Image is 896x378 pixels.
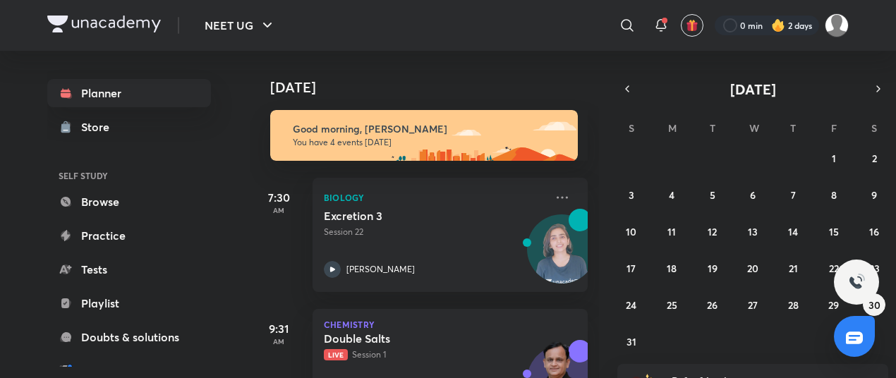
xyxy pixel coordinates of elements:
abbr: August 19, 2025 [708,262,718,275]
abbr: Sunday [629,121,634,135]
img: avatar [686,19,698,32]
button: NEET UG [196,11,284,39]
button: August 13, 2025 [741,220,764,243]
button: August 6, 2025 [741,183,764,206]
abbr: Friday [831,121,837,135]
a: Doubts & solutions [47,323,211,351]
button: August 12, 2025 [701,220,724,243]
img: Avatar [528,222,595,290]
span: Live [324,349,348,360]
button: August 31, 2025 [620,330,643,353]
p: Biology [324,189,545,206]
h6: Good morning, [PERSON_NAME] [293,123,565,135]
button: August 16, 2025 [863,220,885,243]
button: August 19, 2025 [701,257,724,279]
abbr: August 4, 2025 [669,188,674,202]
button: August 10, 2025 [620,220,643,243]
button: August 15, 2025 [823,220,845,243]
abbr: Wednesday [749,121,759,135]
button: August 23, 2025 [863,257,885,279]
h5: Double Salts [324,331,500,346]
p: AM [250,206,307,214]
img: streak [771,18,785,32]
a: Browse [47,188,211,216]
abbr: August 3, 2025 [629,188,634,202]
img: Company Logo [47,16,161,32]
abbr: August 23, 2025 [869,262,880,275]
abbr: August 31, 2025 [626,335,636,348]
button: August 24, 2025 [620,293,643,316]
abbr: August 27, 2025 [748,298,758,312]
abbr: August 1, 2025 [832,152,836,165]
abbr: August 12, 2025 [708,225,717,238]
abbr: August 14, 2025 [788,225,798,238]
button: August 18, 2025 [660,257,683,279]
button: August 17, 2025 [620,257,643,279]
button: [DATE] [637,79,868,99]
button: August 25, 2025 [660,293,683,316]
p: [PERSON_NAME] [346,263,415,276]
abbr: August 5, 2025 [710,188,715,202]
p: AM [250,337,307,346]
abbr: August 24, 2025 [626,298,636,312]
p: You have 4 events [DATE] [293,137,565,148]
button: August 11, 2025 [660,220,683,243]
abbr: August 22, 2025 [829,262,839,275]
button: avatar [681,14,703,37]
button: August 5, 2025 [701,183,724,206]
abbr: August 18, 2025 [667,262,677,275]
div: Store [81,118,118,135]
button: August 3, 2025 [620,183,643,206]
button: August 29, 2025 [823,293,845,316]
h5: Excretion 3 [324,209,500,223]
h4: [DATE] [270,79,602,96]
abbr: August 20, 2025 [747,262,758,275]
abbr: August 9, 2025 [871,188,877,202]
abbr: August 17, 2025 [626,262,636,275]
p: Session 22 [324,226,545,238]
abbr: Monday [668,121,677,135]
abbr: August 13, 2025 [748,225,758,238]
abbr: Thursday [790,121,796,135]
button: August 21, 2025 [782,257,804,279]
button: August 26, 2025 [701,293,724,316]
button: August 7, 2025 [782,183,804,206]
abbr: August 30, 2025 [868,298,880,312]
abbr: August 16, 2025 [869,225,879,238]
h5: 9:31 [250,320,307,337]
abbr: August 8, 2025 [831,188,837,202]
button: August 28, 2025 [782,293,804,316]
abbr: August 10, 2025 [626,225,636,238]
button: August 9, 2025 [863,183,885,206]
img: ttu [848,274,865,291]
a: Planner [47,79,211,107]
button: August 1, 2025 [823,147,845,169]
abbr: August 7, 2025 [791,188,796,202]
button: August 2, 2025 [863,147,885,169]
abbr: Saturday [871,121,877,135]
abbr: August 28, 2025 [788,298,799,312]
p: Chemistry [324,320,576,329]
a: Store [47,113,211,141]
abbr: Tuesday [710,121,715,135]
abbr: August 15, 2025 [829,225,839,238]
abbr: August 25, 2025 [667,298,677,312]
button: August 8, 2025 [823,183,845,206]
button: August 30, 2025 [863,293,885,316]
button: August 4, 2025 [660,183,683,206]
abbr: August 21, 2025 [789,262,798,275]
abbr: August 26, 2025 [707,298,718,312]
a: Practice [47,221,211,250]
button: August 20, 2025 [741,257,764,279]
abbr: August 2, 2025 [872,152,877,165]
button: August 14, 2025 [782,220,804,243]
a: Playlist [47,289,211,317]
abbr: August 11, 2025 [667,225,676,238]
span: [DATE] [730,80,776,99]
h5: 7:30 [250,189,307,206]
a: Company Logo [47,16,161,36]
a: Tests [47,255,211,283]
img: morning [270,110,578,161]
p: Session 1 [324,348,545,361]
abbr: August 29, 2025 [828,298,839,312]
